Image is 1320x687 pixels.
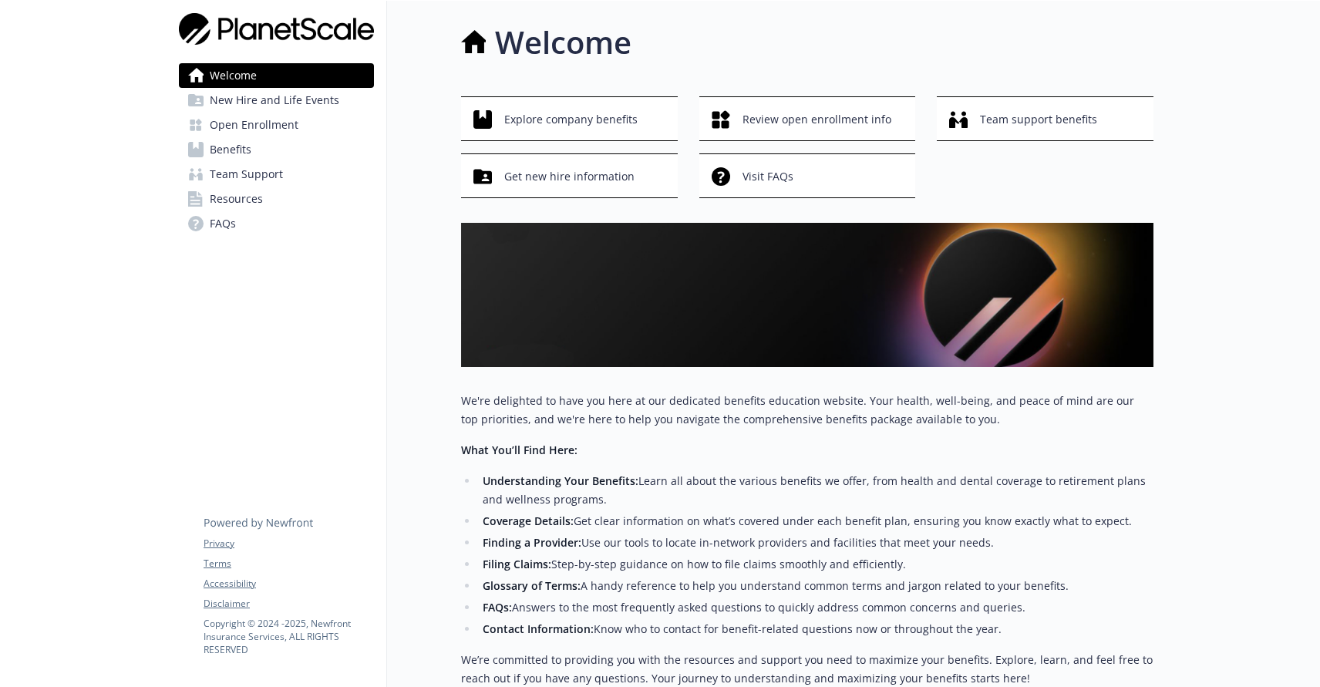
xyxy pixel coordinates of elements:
a: Terms [204,557,373,571]
span: Welcome [210,63,257,88]
span: New Hire and Life Events [210,88,339,113]
strong: Filing Claims: [483,557,551,571]
li: Answers to the most frequently asked questions to quickly address common concerns and queries. [478,598,1153,617]
li: Step-by-step guidance on how to file claims smoothly and efficiently. [478,555,1153,574]
button: Team support benefits [937,96,1153,141]
span: Team Support [210,162,283,187]
a: Open Enrollment [179,113,374,137]
span: Review open enrollment info [742,105,891,134]
a: Privacy [204,537,373,551]
strong: Contact Information: [483,621,594,636]
a: Disclaimer [204,597,373,611]
li: A handy reference to help you understand common terms and jargon related to your benefits. [478,577,1153,595]
a: New Hire and Life Events [179,88,374,113]
span: FAQs [210,211,236,236]
a: FAQs [179,211,374,236]
span: Resources [210,187,263,211]
li: Get clear information on what’s covered under each benefit plan, ensuring you know exactly what t... [478,512,1153,530]
li: Use our tools to locate in-network providers and facilities that meet your needs. [478,534,1153,552]
p: We're delighted to have you here at our dedicated benefits education website. Your health, well-b... [461,392,1153,429]
strong: Understanding Your Benefits: [483,473,638,488]
button: Review open enrollment info [699,96,916,141]
span: Visit FAQs [742,162,793,191]
strong: FAQs: [483,600,512,615]
span: Get new hire information [504,162,635,191]
span: Benefits [210,137,251,162]
a: Accessibility [204,577,373,591]
a: Team Support [179,162,374,187]
p: Copyright © 2024 - 2025 , Newfront Insurance Services, ALL RIGHTS RESERVED [204,617,373,656]
span: Open Enrollment [210,113,298,137]
strong: Coverage Details: [483,514,574,528]
li: Learn all about the various benefits we offer, from health and dental coverage to retirement plan... [478,472,1153,509]
span: Team support benefits [980,105,1097,134]
button: Get new hire information [461,153,678,198]
a: Welcome [179,63,374,88]
span: Explore company benefits [504,105,638,134]
button: Visit FAQs [699,153,916,198]
strong: What You’ll Find Here: [461,443,577,457]
button: Explore company benefits [461,96,678,141]
a: Benefits [179,137,374,162]
img: overview page banner [461,223,1153,367]
h1: Welcome [495,19,631,66]
strong: Glossary of Terms: [483,578,581,593]
strong: Finding a Provider: [483,535,581,550]
a: Resources [179,187,374,211]
li: Know who to contact for benefit-related questions now or throughout the year. [478,620,1153,638]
